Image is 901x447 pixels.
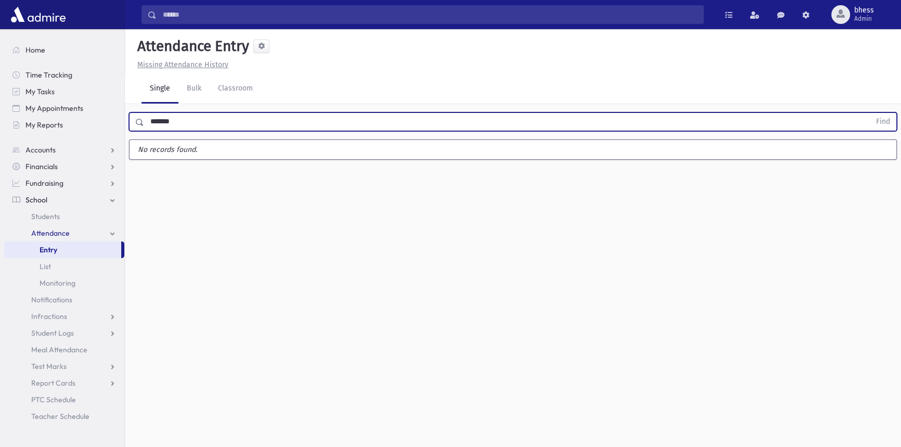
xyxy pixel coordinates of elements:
[4,358,124,375] a: Test Marks
[4,158,124,175] a: Financials
[4,391,124,408] a: PTC Schedule
[4,117,124,133] a: My Reports
[40,245,57,254] span: Entry
[31,412,89,421] span: Teacher Schedule
[141,74,178,104] a: Single
[31,395,76,404] span: PTC Schedule
[4,408,124,425] a: Teacher Schedule
[31,295,72,304] span: Notifications
[130,140,896,159] label: No records found.
[40,278,75,288] span: Monitoring
[4,191,124,208] a: School
[854,6,874,15] span: bhess
[4,175,124,191] a: Fundraising
[25,45,45,55] span: Home
[25,178,63,188] span: Fundraising
[133,37,249,55] h5: Attendance Entry
[25,195,47,205] span: School
[4,258,124,275] a: List
[133,60,228,69] a: Missing Attendance History
[31,312,67,321] span: Infractions
[31,212,60,221] span: Students
[157,5,703,24] input: Search
[854,15,874,23] span: Admin
[4,42,124,58] a: Home
[31,378,75,388] span: Report Cards
[4,341,124,358] a: Meal Attendance
[4,100,124,117] a: My Appointments
[25,162,58,171] span: Financials
[25,87,55,96] span: My Tasks
[31,328,74,338] span: Student Logs
[4,375,124,391] a: Report Cards
[210,74,261,104] a: Classroom
[31,362,67,371] span: Test Marks
[137,60,228,69] u: Missing Attendance History
[25,120,63,130] span: My Reports
[178,74,210,104] a: Bulk
[31,228,70,238] span: Attendance
[4,291,124,308] a: Notifications
[4,325,124,341] a: Student Logs
[4,225,124,241] a: Attendance
[25,104,83,113] span: My Appointments
[4,275,124,291] a: Monitoring
[25,145,56,155] span: Accounts
[4,241,121,258] a: Entry
[870,113,896,131] button: Find
[40,262,51,271] span: List
[4,308,124,325] a: Infractions
[25,70,72,80] span: Time Tracking
[4,67,124,83] a: Time Tracking
[4,208,124,225] a: Students
[4,83,124,100] a: My Tasks
[4,142,124,158] a: Accounts
[8,4,68,25] img: AdmirePro
[31,345,87,354] span: Meal Attendance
